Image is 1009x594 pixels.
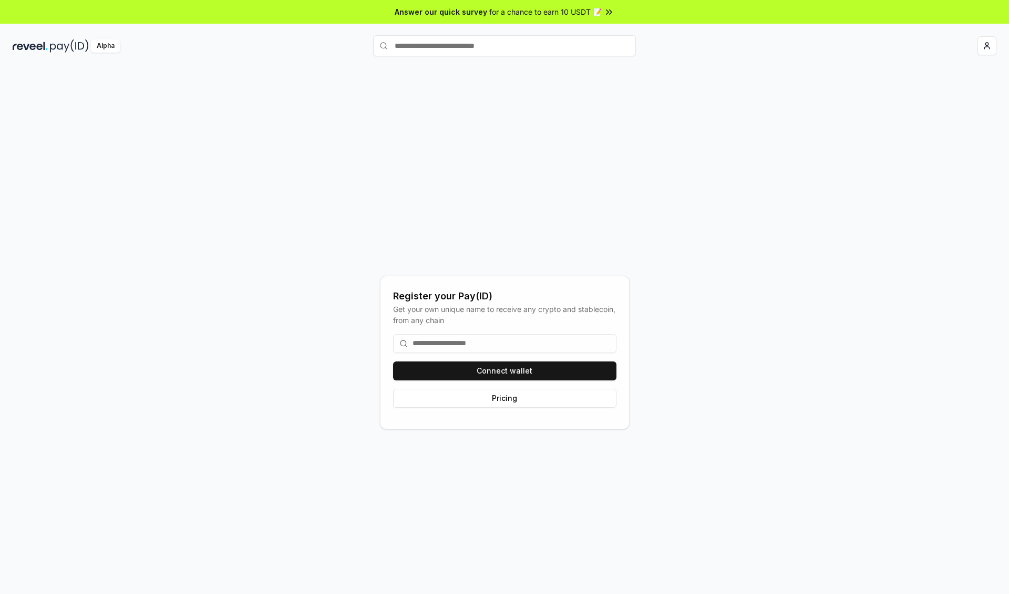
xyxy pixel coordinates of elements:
div: Get your own unique name to receive any crypto and stablecoin, from any chain [393,304,616,326]
div: Alpha [91,39,120,53]
span: Answer our quick survey [395,6,487,17]
span: for a chance to earn 10 USDT 📝 [489,6,602,17]
img: reveel_dark [13,39,48,53]
div: Register your Pay(ID) [393,289,616,304]
button: Pricing [393,389,616,408]
img: pay_id [50,39,89,53]
button: Connect wallet [393,361,616,380]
